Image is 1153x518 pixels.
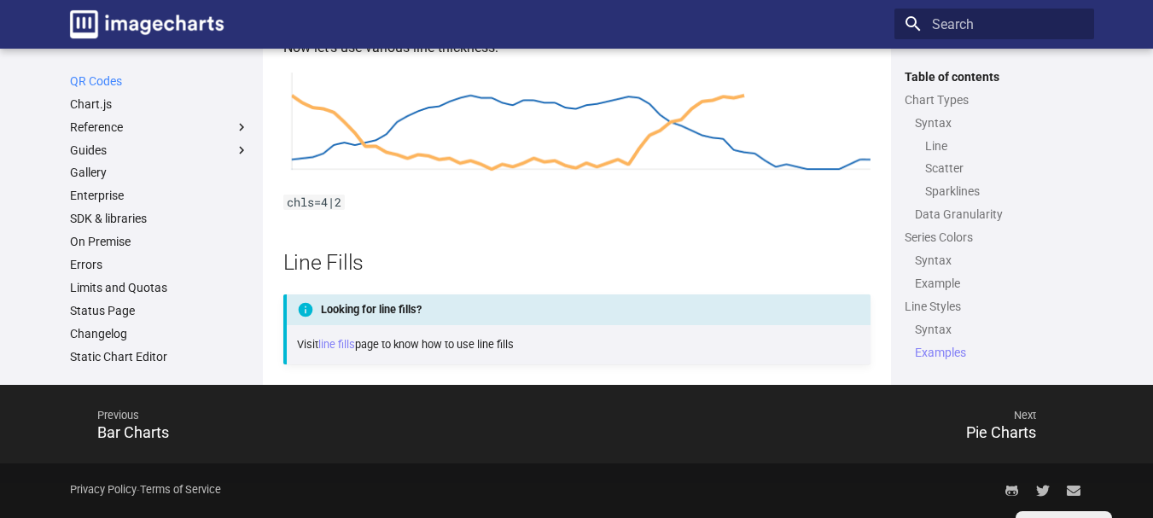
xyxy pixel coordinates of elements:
a: Status Page [70,303,249,318]
h2: Line Fills [283,247,871,277]
a: Example [915,276,1084,291]
a: Line Styles [905,299,1084,314]
a: Chart.js [70,96,249,112]
a: Syntax [915,322,1084,337]
nav: Line Styles [905,322,1084,360]
label: Table of contents [894,69,1094,84]
a: Limits and Quotas [70,280,249,295]
a: Enterprise [70,188,249,203]
a: Privacy Policy [70,483,137,496]
nav: Syntax [915,138,1084,200]
div: - [70,474,221,505]
nav: Series Colors [905,253,1084,291]
a: Scatter [925,160,1084,176]
a: NextPie Charts [577,388,1094,460]
a: Sparklines [925,183,1084,199]
a: Data Granularity [915,207,1084,222]
a: Static Chart Editor [70,349,249,364]
a: On Premise [70,234,249,249]
a: Examples [915,345,1084,360]
a: Changelog [70,326,249,341]
a: Image-Charts documentation [63,3,230,45]
a: line fills [318,338,355,351]
a: PreviousBar Charts [60,388,577,460]
img: logo [70,10,224,38]
nav: Table of contents [894,69,1094,383]
input: Search [894,9,1094,39]
label: Guides [70,143,249,158]
a: Terms of Service [140,483,221,496]
a: SDK & libraries [70,211,249,226]
code: chls=4|2 [283,195,345,210]
label: Reference [70,119,249,135]
span: Next [577,395,1053,436]
a: Errors [70,257,249,272]
img: chart [283,73,871,178]
a: Chart Types [905,92,1084,108]
a: Series Colors [905,230,1084,245]
span: Bar Charts [97,423,169,441]
a: Syntax [915,115,1084,131]
nav: Chart Types [905,115,1084,223]
p: Looking for line fills? [283,294,871,325]
span: Previous [80,395,556,436]
a: Syntax [915,253,1084,268]
span: Pie Charts [966,423,1036,441]
a: Gallery [70,165,249,180]
p: Visit page to know how to use line fills [297,336,860,353]
a: Line [925,138,1084,154]
a: QR Codes [70,73,249,89]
